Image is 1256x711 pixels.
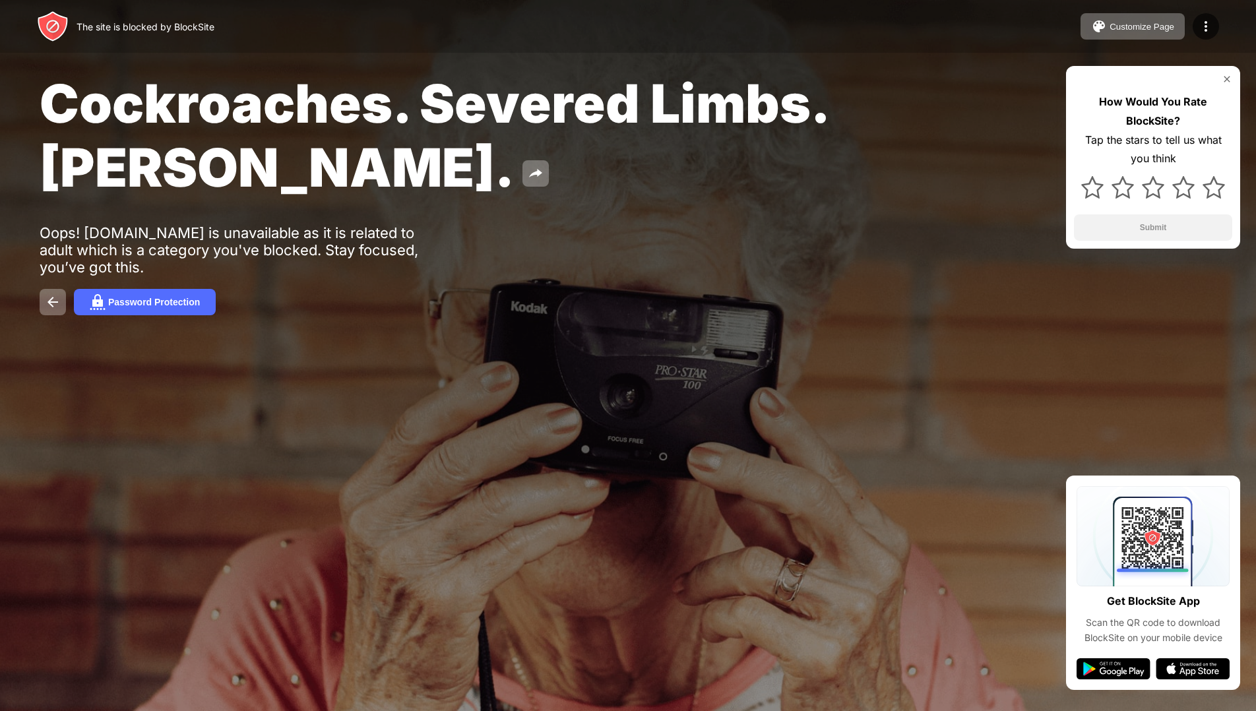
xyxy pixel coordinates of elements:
[1107,592,1200,611] div: Get BlockSite App
[1077,615,1230,645] div: Scan the QR code to download BlockSite on your mobile device
[40,224,447,276] div: Oops! [DOMAIN_NAME] is unavailable as it is related to adult which is a category you've blocked. ...
[1081,13,1185,40] button: Customize Page
[1077,486,1230,586] img: qrcode.svg
[1198,18,1214,34] img: menu-icon.svg
[1112,176,1134,199] img: star.svg
[1110,22,1174,32] div: Customize Page
[1222,74,1232,84] img: rate-us-close.svg
[90,294,106,310] img: password.svg
[108,297,200,307] div: Password Protection
[37,11,69,42] img: header-logo.svg
[77,21,214,32] div: The site is blocked by BlockSite
[1203,176,1225,199] img: star.svg
[74,289,216,315] button: Password Protection
[1074,92,1232,131] div: How Would You Rate BlockSite?
[1081,176,1104,199] img: star.svg
[1074,214,1232,241] button: Submit
[40,71,827,199] span: Cockroaches. Severed Limbs. [PERSON_NAME].
[1172,176,1195,199] img: star.svg
[1091,18,1107,34] img: pallet.svg
[1156,658,1230,679] img: app-store.svg
[1142,176,1164,199] img: star.svg
[1077,658,1150,679] img: google-play.svg
[45,294,61,310] img: back.svg
[528,166,544,181] img: share.svg
[1074,131,1232,169] div: Tap the stars to tell us what you think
